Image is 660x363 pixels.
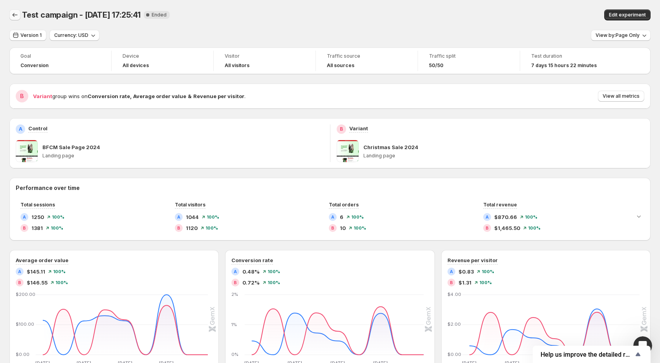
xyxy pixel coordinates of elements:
[88,93,130,99] strong: Conversion rate
[22,10,141,20] span: Test campaign - [DATE] 17:25:41
[494,224,520,232] span: $1,465.50
[188,93,192,99] strong: &
[363,153,645,159] p: Landing page
[458,268,474,275] span: $0.83
[33,93,246,99] span: group wins on .
[225,52,304,69] a: VisitorAll visitors
[609,12,646,18] span: Edit experiment
[16,184,644,192] h2: Performance over time
[429,53,509,59] span: Traffic split
[186,213,199,221] span: 1044
[28,124,48,132] p: Control
[603,93,640,99] span: View all metrics
[541,351,633,358] span: Help us improve the detailed report for A/B campaigns
[450,280,453,285] h2: B
[207,215,219,219] span: 100 %
[633,336,652,355] iframe: Intercom live chat
[123,52,202,69] a: DeviceAll devices
[225,62,249,69] h4: All visitors
[20,92,24,100] h2: B
[429,62,444,69] span: 50/50
[205,226,218,230] span: 100 %
[33,93,52,99] span: Variant
[20,53,100,59] span: Goal
[242,268,260,275] span: 0.48%
[54,32,88,38] span: Currency: USD
[225,53,304,59] span: Visitor
[16,292,35,297] text: $200.00
[337,140,359,162] img: Christmas Sale 2024
[604,9,651,20] button: Edit experiment
[51,226,63,230] span: 100 %
[596,32,640,38] span: View by: Page Only
[16,256,68,264] h3: Average order value
[531,52,611,69] a: Test duration7 days 15 hours 22 minutes
[234,269,237,274] h2: A
[231,256,273,264] h3: Conversion rate
[479,280,492,285] span: 100 %
[52,215,64,219] span: 100 %
[23,215,26,219] h2: A
[598,91,644,102] button: View all metrics
[268,280,280,285] span: 100 %
[16,352,29,357] text: $0.00
[9,9,20,20] button: Back
[16,322,34,327] text: $100.00
[447,322,461,327] text: $2.00
[31,213,44,221] span: 1250
[18,280,21,285] h2: B
[177,226,180,230] h2: B
[349,124,368,132] p: Variant
[340,213,343,221] span: 6
[242,279,260,286] span: 0.72%
[20,202,55,208] span: Total sessions
[340,126,343,132] h2: B
[483,202,517,208] span: Total revenue
[152,12,167,18] span: Ended
[482,269,494,274] span: 100 %
[177,215,180,219] h2: A
[231,292,238,297] text: 2%
[231,352,238,357] text: 0%
[53,269,66,274] span: 100 %
[331,215,334,219] h2: A
[528,226,541,230] span: 100 %
[27,279,48,286] span: $146.55
[363,143,418,151] p: Christmas Sale 2024
[327,53,407,59] span: Traffic source
[27,268,45,275] span: $145.11
[329,202,359,208] span: Total orders
[123,62,149,69] h4: All devices
[49,30,99,41] button: Currency: USD
[55,280,68,285] span: 100 %
[9,30,46,41] button: Version 1
[486,226,489,230] h2: B
[20,32,42,38] span: Version 1
[16,140,38,162] img: BFCM Sale Page 2024
[123,53,202,59] span: Device
[458,279,471,286] span: $1.31
[531,53,611,59] span: Test duration
[42,143,100,151] p: BFCM Sale Page 2024
[231,322,237,327] text: 1%
[354,226,366,230] span: 100 %
[186,224,198,232] span: 1120
[331,226,334,230] h2: B
[268,269,280,274] span: 100 %
[351,215,364,219] span: 100 %
[18,269,21,274] h2: A
[447,292,461,297] text: $4.00
[327,62,354,69] h4: All sources
[20,62,49,69] span: Conversion
[447,352,461,357] text: $0.00
[327,52,407,69] a: Traffic sourceAll sources
[133,93,186,99] strong: Average order value
[531,62,597,69] span: 7 days 15 hours 22 minutes
[486,215,489,219] h2: A
[234,280,237,285] h2: B
[31,224,43,232] span: 1381
[591,30,651,41] button: View by:Page Only
[340,224,346,232] span: 10
[494,213,517,221] span: $870.66
[633,211,644,222] button: Expand chart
